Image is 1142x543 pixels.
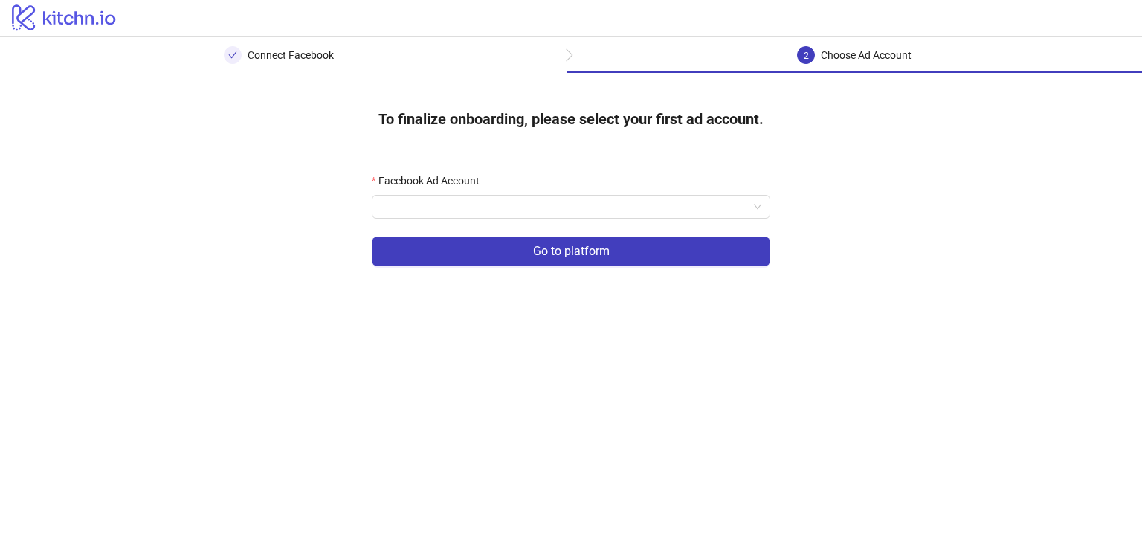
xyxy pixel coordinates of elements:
span: Go to platform [533,245,610,258]
h4: To finalize onboarding, please select your first ad account. [355,97,787,141]
span: check [228,51,237,60]
div: Connect Facebook [248,46,334,64]
input: Facebook Ad Account [381,196,748,218]
div: Choose Ad Account [821,46,912,64]
span: 2 [804,51,809,61]
label: Facebook Ad Account [372,173,489,189]
button: Go to platform [372,237,770,266]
